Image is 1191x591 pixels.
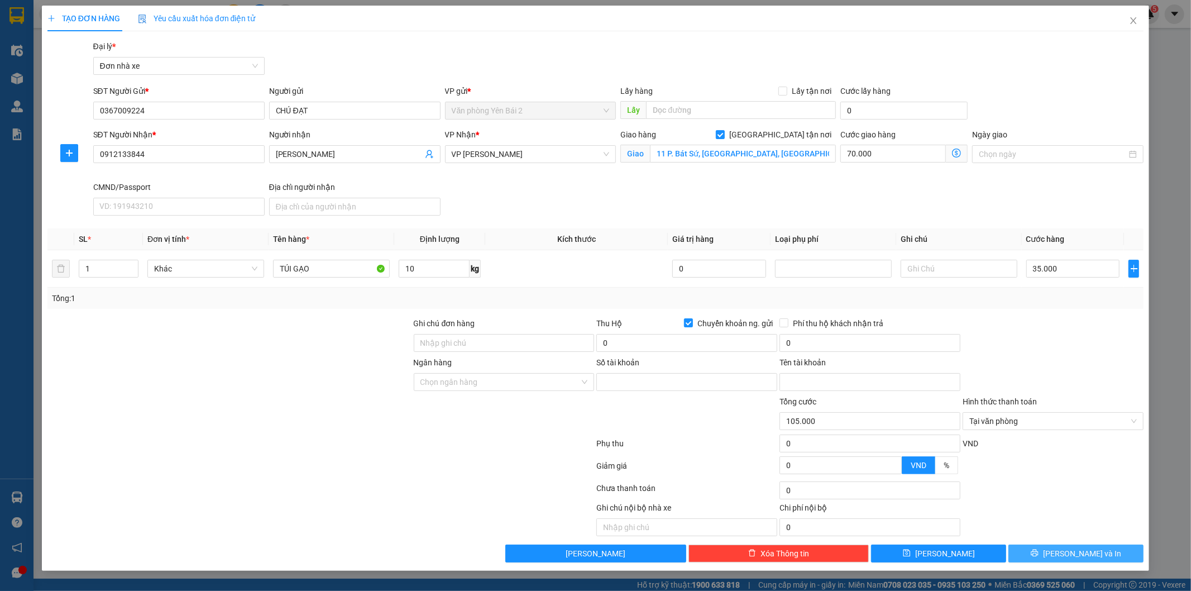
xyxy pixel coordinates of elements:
input: Dọc đường [646,101,836,119]
span: Giao [620,145,650,163]
label: Ghi chú đơn hàng [414,319,475,328]
span: Đơn vị tính [147,235,189,244]
span: Cước hàng [1026,235,1065,244]
button: [PERSON_NAME] [505,545,686,563]
div: Người nhận [269,128,441,141]
label: Ngân hàng [414,358,452,367]
label: Hình thức thanh toán [963,397,1037,406]
span: Giá trị hàng [672,235,714,244]
label: Số tài khoản [596,358,639,367]
span: Văn phòng Yên Bái 2 [452,102,610,119]
span: Khác [154,260,257,277]
span: Lấy hàng [620,87,653,96]
span: printer [1031,549,1039,558]
span: Lấy [620,101,646,119]
span: Phí thu hộ khách nhận trả [788,317,888,330]
img: icon [138,15,147,23]
span: close [1129,16,1138,25]
span: Định lượng [420,235,460,244]
span: Tại văn phòng [969,413,1137,430]
div: Tổng: 1 [52,292,460,304]
span: plus [61,149,78,158]
span: Tên hàng [273,235,309,244]
div: Ghi chú nội bộ nhà xe [596,502,777,518]
span: % [944,461,949,470]
span: Xóa Thông tin [760,547,809,560]
span: Thu Hộ [596,319,622,328]
span: Đại lý [93,42,116,51]
span: Đơn nhà xe [100,58,258,74]
input: Nhập ghi chú [596,518,777,536]
input: Ghi Chú [901,260,1017,278]
button: plus [60,144,78,162]
div: Phụ thu [596,437,779,457]
div: SĐT Người Gửi [93,85,265,97]
input: Ghi chú đơn hàng [414,334,595,352]
button: plus [1128,260,1139,278]
span: Chuyển khoản ng. gửi [693,317,777,330]
li: Số 10 ngõ 15 Ngọc Hồi, Q.[PERSON_NAME], [GEOGRAPHIC_DATA] [104,27,467,41]
span: Tổng cước [779,397,816,406]
div: CMND/Passport [93,181,265,193]
button: save[PERSON_NAME] [871,545,1006,563]
span: Lấy tận nơi [787,85,836,97]
label: Cước lấy hàng [840,87,891,96]
b: GỬI : Văn phòng Yên Bái 2 [14,81,196,99]
img: logo.jpg [14,14,70,70]
input: Tên tài khoản [779,373,960,391]
input: Ngân hàng [420,374,580,390]
button: delete [52,260,70,278]
span: VND [911,461,926,470]
span: [PERSON_NAME] và In [1043,547,1121,560]
div: Chi phí nội bộ [779,502,960,518]
label: Ngày giao [972,130,1007,139]
th: Loại phụ phí [771,228,896,250]
span: plus [47,15,55,22]
input: Số tài khoản [596,373,777,391]
div: Giảm giá [596,460,779,479]
span: [PERSON_NAME] [566,547,625,560]
span: VP Nhận [445,130,476,139]
div: SĐT Người Nhận [93,128,265,141]
input: Địa chỉ của người nhận [269,198,441,216]
button: deleteXóa Thông tin [688,545,869,563]
span: SL [79,235,88,244]
span: VP Trần Đại Nghĩa [452,146,610,163]
span: Kích thước [557,235,596,244]
span: TẠO ĐƠN HÀNG [47,14,120,23]
button: printer[PERSON_NAME] và In [1008,545,1144,563]
span: plus [1129,264,1139,273]
span: dollar-circle [952,149,961,158]
span: user-add [425,150,434,159]
span: Yêu cầu xuất hóa đơn điện tử [138,14,256,23]
input: 0 [672,260,766,278]
input: Cước giao hàng [840,145,946,163]
input: Cước lấy hàng [840,102,968,120]
input: VD: Bàn, Ghế [273,260,390,278]
input: Giao tận nơi [650,145,836,163]
li: Hotline: 19001155 [104,41,467,55]
th: Ghi chú [896,228,1022,250]
button: Close [1118,6,1149,37]
label: Cước giao hàng [840,130,896,139]
span: kg [470,260,481,278]
div: VP gửi [445,85,616,97]
label: Tên tài khoản [779,358,826,367]
span: Giao hàng [620,130,656,139]
div: Chưa thanh toán [596,482,779,502]
span: delete [748,549,756,558]
span: [PERSON_NAME] [915,547,975,560]
input: Ngày giao [979,148,1127,160]
span: [GEOGRAPHIC_DATA] tận nơi [725,128,836,141]
div: Người gửi [269,85,441,97]
span: VND [963,439,978,448]
div: Địa chỉ người nhận [269,181,441,193]
span: save [903,549,911,558]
